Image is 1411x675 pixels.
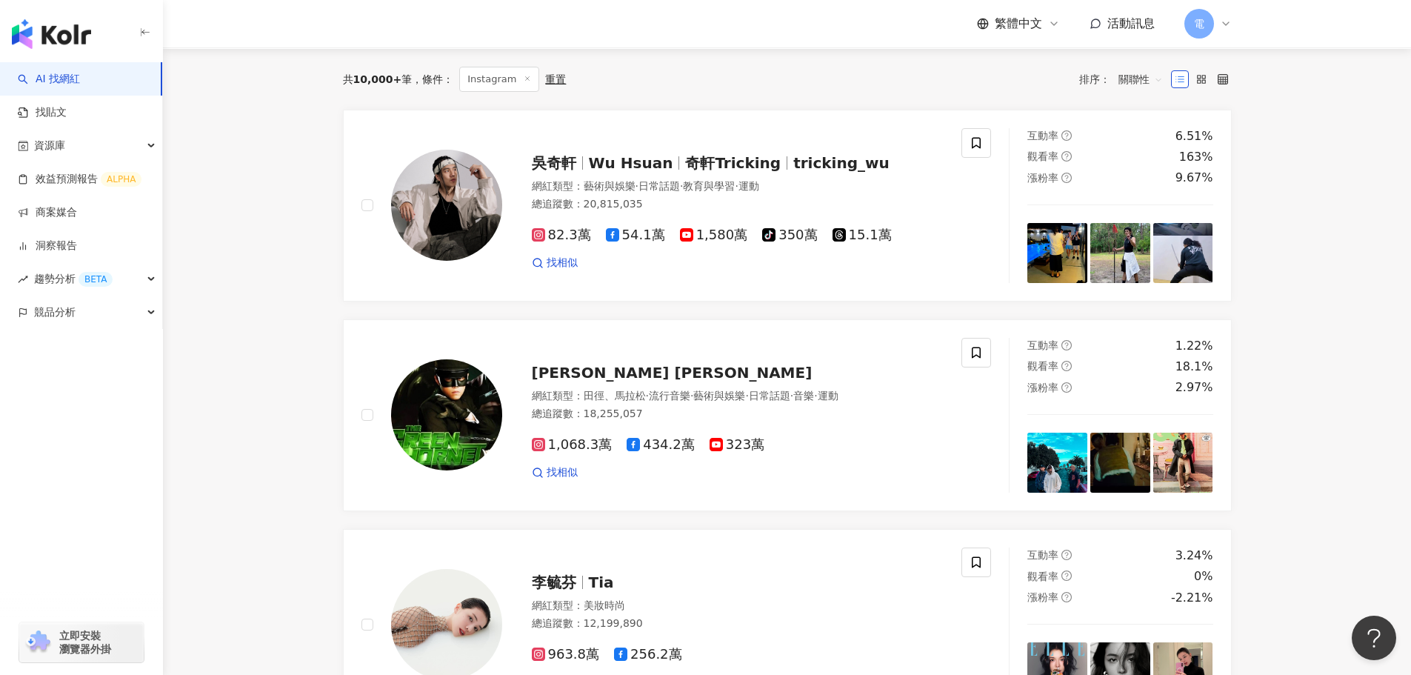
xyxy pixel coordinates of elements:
[1179,149,1213,165] div: 163%
[1027,549,1058,561] span: 互動率
[18,172,141,187] a: 效益預測報告ALPHA
[532,154,576,172] span: 吳奇軒
[532,616,944,631] div: 總追蹤數 ： 12,199,890
[1061,550,1072,560] span: question-circle
[606,227,665,243] span: 54.1萬
[34,129,65,162] span: 資源庫
[18,205,77,220] a: 商案媒合
[1027,223,1087,283] img: post-image
[1061,382,1072,393] span: question-circle
[833,227,892,243] span: 15.1萬
[1175,338,1213,354] div: 1.22%
[1171,590,1213,606] div: -2.21%
[412,73,453,85] span: 條件 ：
[532,465,578,480] a: 找相似
[646,390,649,402] span: ·
[19,622,144,662] a: chrome extension立即安裝 瀏覽器外掛
[710,437,764,453] span: 323萬
[1061,571,1072,581] span: question-circle
[532,573,576,591] span: 李毓芬
[790,390,793,402] span: ·
[18,72,80,87] a: searchAI 找網紅
[1352,616,1396,660] iframe: Help Scout Beacon - Open
[636,180,638,192] span: ·
[690,390,693,402] span: ·
[584,599,625,611] span: 美妝時尚
[532,647,600,662] span: 963.8萬
[1175,359,1213,375] div: 18.1%
[584,390,646,402] span: 田徑、馬拉松
[995,16,1042,32] span: 繁體中文
[1027,130,1058,142] span: 互動率
[1194,16,1204,32] span: 電
[1027,382,1058,393] span: 漲粉率
[814,390,817,402] span: ·
[693,390,745,402] span: 藝術與娛樂
[584,180,636,192] span: 藝術與娛樂
[589,573,614,591] span: Tia
[59,629,111,656] span: 立即安裝 瀏覽器外掛
[627,437,695,453] span: 434.2萬
[459,67,539,92] span: Instagram
[79,272,113,287] div: BETA
[649,390,690,402] span: 流行音樂
[749,390,790,402] span: 日常話題
[34,262,113,296] span: 趨勢分析
[1175,170,1213,186] div: 9.67%
[34,296,76,329] span: 競品分析
[1107,16,1155,30] span: 活動訊息
[24,631,53,654] img: chrome extension
[1090,433,1150,493] img: post-image
[1027,433,1087,493] img: post-image
[1027,172,1058,184] span: 漲粉率
[12,19,91,49] img: logo
[1090,223,1150,283] img: post-image
[343,73,413,85] div: 共 筆
[680,227,748,243] span: 1,580萬
[532,179,944,194] div: 網紅類型 ：
[683,180,735,192] span: 教育與學習
[1194,568,1212,585] div: 0%
[532,599,944,614] div: 網紅類型 ：
[547,256,578,270] span: 找相似
[343,319,1232,511] a: KOL Avatar[PERSON_NAME] [PERSON_NAME]網紅類型：田徑、馬拉松·流行音樂·藝術與娛樂·日常話題·音樂·運動總追蹤數：18,255,0571,068.3萬434....
[532,407,944,422] div: 總追蹤數 ： 18,255,057
[1118,67,1163,91] span: 關聯性
[638,180,680,192] span: 日常話題
[793,154,890,172] span: tricking_wu
[1027,360,1058,372] span: 觀看率
[532,227,591,243] span: 82.3萬
[762,227,817,243] span: 350萬
[545,73,566,85] div: 重置
[680,180,683,192] span: ·
[589,154,673,172] span: Wu Hsuan
[1061,592,1072,602] span: question-circle
[1061,361,1072,371] span: question-circle
[1027,150,1058,162] span: 觀看率
[343,110,1232,302] a: KOL Avatar吳奇軒Wu Hsuan奇軒Trickingtricking_wu網紅類型：藝術與娛樂·日常話題·教育與學習·運動總追蹤數：20,815,03582.3萬54.1萬1,580萬...
[1175,128,1213,144] div: 6.51%
[735,180,738,192] span: ·
[1027,571,1058,582] span: 觀看率
[738,180,759,192] span: 運動
[391,359,502,470] img: KOL Avatar
[1061,151,1072,162] span: question-circle
[1153,223,1213,283] img: post-image
[1027,339,1058,351] span: 互動率
[1027,591,1058,603] span: 漲粉率
[1175,379,1213,396] div: 2.97%
[391,150,502,261] img: KOL Avatar
[532,197,944,212] div: 總追蹤數 ： 20,815,035
[532,437,613,453] span: 1,068.3萬
[1153,433,1213,493] img: post-image
[1079,67,1171,91] div: 排序：
[532,389,944,404] div: 網紅類型 ：
[685,154,781,172] span: 奇軒Tricking
[353,73,402,85] span: 10,000+
[1061,173,1072,183] span: question-circle
[1175,548,1213,564] div: 3.24%
[18,239,77,253] a: 洞察報告
[532,256,578,270] a: 找相似
[745,390,748,402] span: ·
[18,274,28,285] span: rise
